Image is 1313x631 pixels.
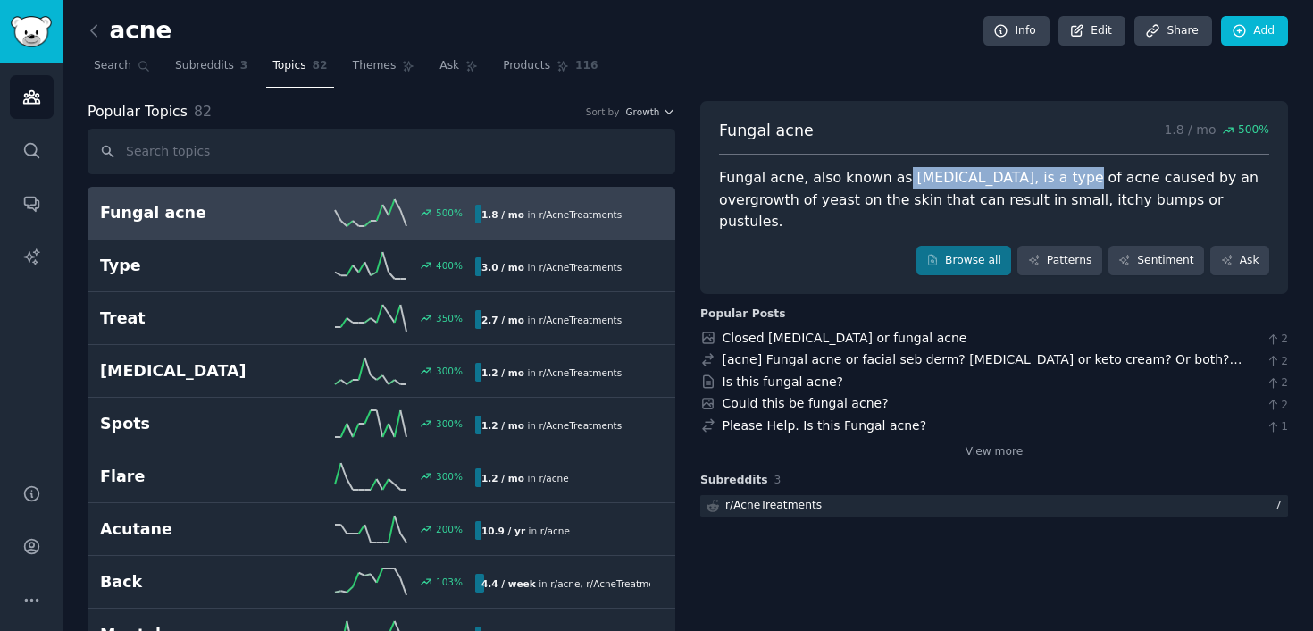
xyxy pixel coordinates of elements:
div: 7 [1275,498,1288,514]
h2: Fungal acne [100,202,288,224]
div: in [475,416,628,434]
div: in [475,205,628,223]
span: r/ acne [540,526,570,536]
span: Popular Topics [88,101,188,123]
div: in [475,257,628,276]
img: GummySearch logo [11,16,52,47]
span: 2 [1266,354,1288,370]
div: in [475,521,576,540]
span: r/ AcneTreatments [539,315,622,325]
span: r/ acne [539,473,568,484]
h2: Spots [100,413,288,435]
a: Is this fungal acne? [723,374,844,389]
div: 350 % [436,312,463,324]
a: Could this be fungal acne? [723,396,889,410]
a: Browse all [916,246,1012,276]
div: in [475,363,628,382]
a: Info [983,16,1050,46]
a: Type400%3.0 / moin r/AcneTreatments [88,240,675,292]
a: Subreddits3 [169,52,254,88]
div: 300 % [436,365,463,377]
a: [MEDICAL_DATA]300%1.2 / moin r/AcneTreatments [88,345,675,398]
a: Edit [1058,16,1125,46]
span: 3 [774,474,782,486]
b: 10.9 / yr [481,526,525,536]
p: 1.8 / mo [1164,120,1269,142]
a: Themes [347,52,422,88]
div: 500 % [436,206,463,219]
a: Ask [1210,246,1269,276]
div: Popular Posts [700,307,786,323]
h2: Flare [100,466,288,488]
span: 2 [1266,398,1288,414]
a: Treat350%2.7 / moin r/AcneTreatments [88,292,675,345]
a: Add [1221,16,1288,46]
span: 1 [1266,419,1288,435]
div: in [475,310,628,329]
span: r/ AcneTreatments [539,262,622,273]
span: Subreddits [175,58,234,74]
div: r/ AcneTreatments [725,498,822,514]
a: Acutane200%10.9 / yrin r/acne [88,503,675,556]
a: Fungal acne500%1.8 / moin r/AcneTreatments [88,187,675,240]
a: Share [1134,16,1211,46]
span: Ask [439,58,459,74]
h2: Treat [100,307,288,330]
span: Products [503,58,550,74]
b: 2.7 / mo [481,315,524,325]
a: Please Help. Is this Fungal acne? [723,418,927,433]
a: Closed [MEDICAL_DATA] or fungal acne [723,331,967,345]
b: 1.2 / mo [481,367,524,378]
span: 500 % [1238,122,1269,139]
span: r/ AcneTreatments [539,209,622,220]
b: 1.2 / mo [481,473,524,484]
span: Growth [625,105,659,118]
b: 4.4 / week [481,578,536,589]
div: 300 % [436,470,463,483]
a: Spots300%1.2 / moin r/AcneTreatments [88,398,675,450]
div: 300 % [436,417,463,430]
span: Themes [353,58,397,74]
input: Search topics [88,129,675,174]
h2: acne [88,17,171,46]
a: View more [966,444,1024,460]
h2: Type [100,255,288,277]
h2: [MEDICAL_DATA] [100,360,288,383]
h2: Back [100,571,288,593]
a: Ask [433,52,484,88]
div: 200 % [436,523,463,535]
span: r/ AcneTreatments [586,578,669,589]
div: Fungal acne, also known as [MEDICAL_DATA], is a type of acne caused by an overgrowth of yeast on ... [719,167,1269,233]
span: Fungal acne [719,120,814,142]
a: Back103%4.4 / weekin r/acne,r/AcneTreatments [88,556,675,609]
span: , [580,578,582,589]
h2: Acutane [100,518,288,541]
a: Search [88,52,156,88]
span: Search [94,58,131,74]
a: r/AcneTreatments7 [700,495,1288,517]
a: [acne] Fungal acne or facial seb derm? [MEDICAL_DATA] or keto cream? Or both? [beforeandafter] [723,352,1242,385]
div: in [475,574,650,593]
b: 1.2 / mo [481,420,524,431]
span: Topics [272,58,305,74]
span: Subreddits [700,473,768,489]
a: Sentiment [1108,246,1204,276]
span: r/ acne [550,578,580,589]
span: r/ AcneTreatments [539,367,622,378]
span: 2 [1266,332,1288,348]
div: 400 % [436,259,463,272]
span: 2 [1266,375,1288,391]
div: in [475,468,575,487]
a: Patterns [1017,246,1101,276]
span: 3 [240,58,248,74]
div: 103 % [436,576,463,588]
b: 1.8 / mo [481,209,524,220]
a: Topics82 [266,52,333,88]
button: Growth [625,105,675,118]
span: 82 [194,103,212,120]
b: 3.0 / mo [481,262,524,273]
div: Sort by [586,105,620,118]
span: r/ AcneTreatments [539,420,622,431]
a: Flare300%1.2 / moin r/acne [88,450,675,503]
a: Products116 [497,52,604,88]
